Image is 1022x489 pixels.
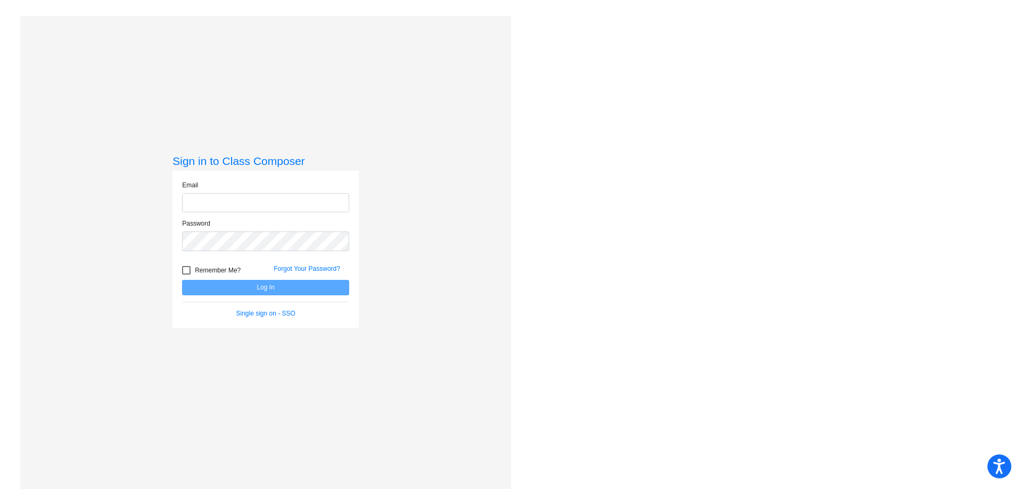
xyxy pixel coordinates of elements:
[182,280,349,295] button: Log In
[182,219,210,228] label: Password
[172,154,359,168] h3: Sign in to Class Composer
[195,264,241,277] span: Remember Me?
[182,180,198,190] label: Email
[274,265,340,272] a: Forgot Your Password?
[236,310,295,317] a: Single sign on - SSO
